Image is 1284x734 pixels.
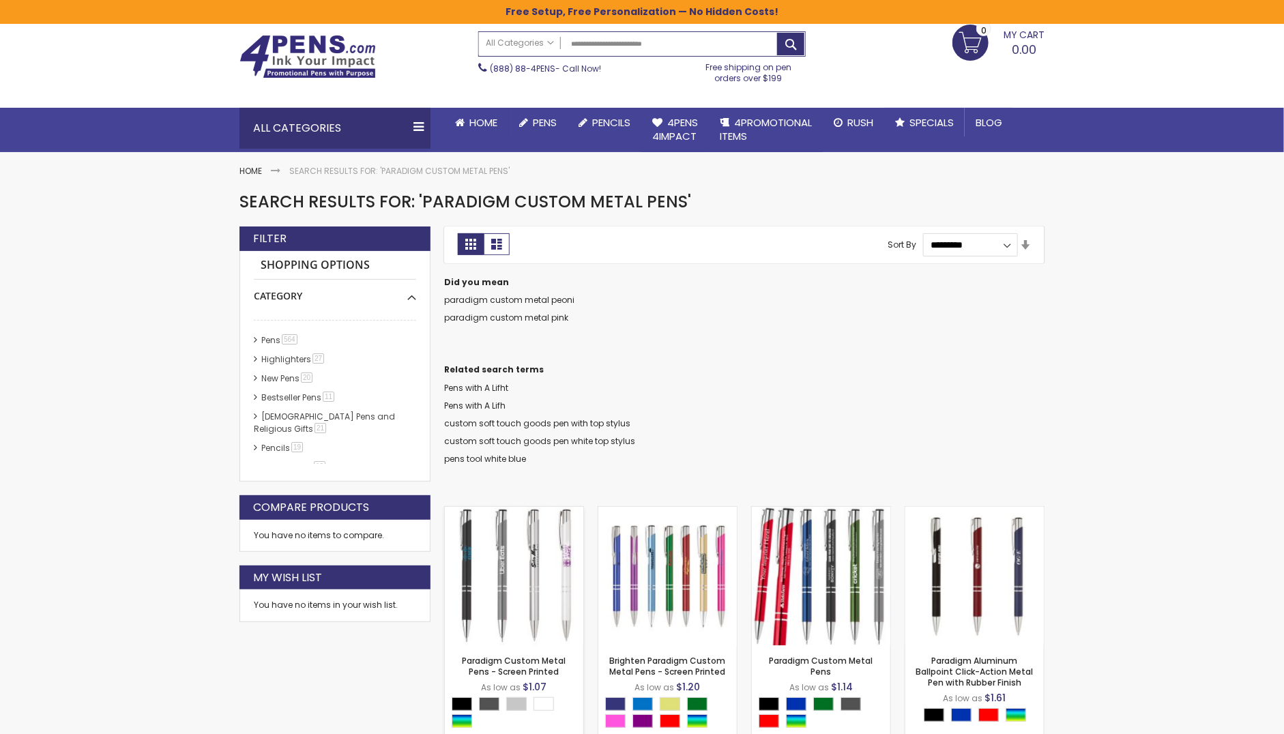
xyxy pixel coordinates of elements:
[301,372,312,383] span: 20
[254,280,416,303] div: Category
[905,507,1044,645] img: Paradigm Aluminum Ballpoint Click-Action Metal Pen with Rubber Finish
[444,294,574,306] a: paradigm custom metal peoni
[770,655,873,677] a: Paradigm Custom Metal Pens
[610,655,726,677] a: Brighten Paradigm Custom Metal Pens - Screen Printed
[282,334,297,344] span: 564
[458,233,484,255] strong: Grid
[759,697,779,711] div: Black
[479,32,561,55] a: All Categories
[823,108,884,138] a: Rush
[981,24,987,37] span: 0
[847,115,873,130] span: Rush
[924,708,944,722] div: Black
[239,520,431,552] div: You have no items to compare.
[444,108,508,138] a: Home
[598,507,737,645] img: Brighten Paradigm Custom Metal Pens - Screen Printed
[888,239,916,250] label: Sort By
[291,442,303,452] span: 19
[786,697,806,711] div: Blue
[916,655,1034,688] a: Paradigm Aluminum Ballpoint Click-Action Metal Pen with Rubber Finish
[592,115,630,130] span: Pencils
[444,435,635,447] a: custom soft touch goods pen white top stylus
[884,108,965,138] a: Specials
[253,231,287,246] strong: Filter
[444,364,1045,375] dt: Related search terms
[258,353,329,365] a: Highlighters27
[444,382,508,394] a: Pens with A Lifht
[314,461,325,471] span: 10
[759,697,890,731] div: Select A Color
[444,400,506,411] a: Pens with A Lifh
[632,697,653,711] div: Blue Light
[598,506,737,518] a: Brighten Paradigm Custom Metal Pens - Screen Printed
[632,714,653,728] div: Purple
[905,506,1044,518] a: Paradigm Aluminum Ballpoint Click-Action Metal Pen with Rubber Finish
[315,423,326,433] span: 21
[720,115,812,143] span: 4PROMOTIONAL ITEMS
[239,35,376,78] img: 4Pens Custom Pens and Promotional Products
[786,714,806,728] div: Assorted
[258,442,308,454] a: Pencils19
[978,708,999,722] div: Red
[709,108,823,152] a: 4PROMOTIONALITEMS
[813,697,834,711] div: Green
[909,115,954,130] span: Specials
[444,312,568,323] a: paradigm custom metal pink
[1006,708,1026,722] div: Assorted
[444,417,630,429] a: custom soft touch goods pen with top stylus
[289,165,510,177] strong: Search results for: 'Paradigm Custom Metal Pens'
[239,190,691,213] span: Search results for: 'Paradigm Custom Metal Pens'
[452,714,472,728] div: Assorted
[469,115,497,130] span: Home
[253,570,322,585] strong: My Wish List
[254,600,416,611] div: You have no items in your wish list.
[944,692,983,704] span: As low as
[445,507,583,645] img: Paradigm Custom Metal Pens - Screen Printed
[506,697,527,711] div: Silver
[490,63,601,74] span: - Call Now!
[692,57,806,84] div: Free shipping on pen orders over $199
[924,708,1033,725] div: Select A Color
[490,63,555,74] a: (888) 88-4PENS
[323,392,334,402] span: 11
[687,697,707,711] div: Green
[568,108,641,138] a: Pencils
[254,251,416,280] strong: Shopping Options
[533,115,557,130] span: Pens
[687,714,707,728] div: Assorted
[789,681,829,693] span: As low as
[482,681,521,693] span: As low as
[976,115,1002,130] span: Blog
[985,691,1006,705] span: $1.61
[463,655,566,677] a: Paradigm Custom Metal Pens - Screen Printed
[752,506,890,518] a: Paradigm Plus Custom Metal Pens
[523,680,547,694] span: $1.07
[660,697,680,711] div: Gold
[258,392,339,403] a: Bestseller Pens11
[831,680,853,694] span: $1.14
[534,697,554,711] div: White
[312,353,324,364] span: 27
[258,372,317,384] a: New Pens20
[479,697,499,711] div: Gunmetal
[605,714,626,728] div: Pink
[965,108,1013,138] a: Blog
[486,38,554,48] span: All Categories
[677,680,701,694] span: $1.20
[258,461,330,473] a: hp-featured10
[841,697,861,711] div: Gunmetal
[239,165,262,177] a: Home
[254,411,395,435] a: [DEMOGRAPHIC_DATA] Pens and Religious Gifts21
[951,708,972,722] div: Blue
[759,714,779,728] div: Red
[641,108,709,152] a: 4Pens4impact
[508,108,568,138] a: Pens
[635,681,675,693] span: As low as
[444,277,1045,288] dt: Did you mean
[652,115,698,143] span: 4Pens 4impact
[605,697,626,711] div: Royal Blue
[452,697,472,711] div: Black
[952,25,1045,59] a: 0.00 0
[253,500,369,515] strong: Compare Products
[445,506,583,518] a: Paradigm Custom Metal Pens - Screen Printed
